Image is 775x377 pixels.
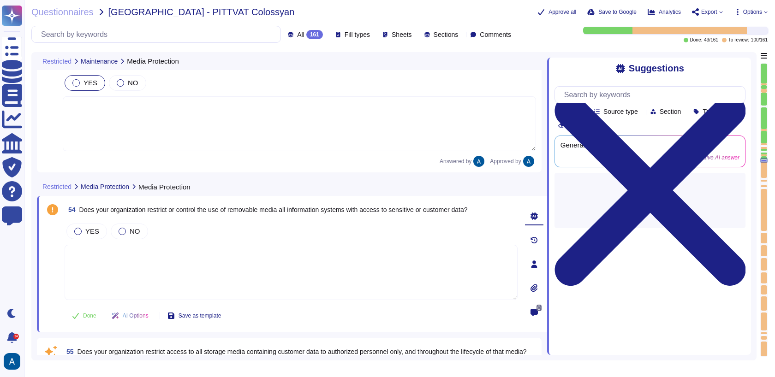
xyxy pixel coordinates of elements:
img: user [523,156,534,167]
span: 43 / 161 [704,38,718,42]
span: NO [130,227,140,235]
span: YES [83,79,97,87]
button: Analytics [648,8,681,16]
span: 100 / 161 [751,38,768,42]
span: Done [83,313,96,318]
input: Search by keywords [560,87,745,103]
button: user [2,351,27,371]
button: Approve all [537,8,576,16]
span: Save to Google [598,9,637,15]
div: 161 [306,30,323,39]
span: Media Protection [138,183,191,190]
span: Comments [480,31,511,38]
span: Answered by [440,159,471,164]
span: Questionnaires [31,7,94,17]
button: Done [65,306,104,325]
button: Save to Google [587,8,637,16]
span: Sheets [392,31,412,38]
span: All [297,31,304,38]
span: Options [743,9,762,15]
span: 0 [537,305,542,311]
span: Done: [690,38,703,42]
span: Maintenance [81,58,118,65]
span: Export [701,9,717,15]
div: 9+ [13,334,19,339]
span: [GEOGRAPHIC_DATA] - PITTVAT Colossyan [108,7,295,17]
span: Does your organization restrict access to all storage media containing customer data to authorize... [77,348,527,355]
span: 55 [63,348,74,355]
span: Fill types [345,31,370,38]
span: Does your organization restrict or control the use of removable media all information systems wit... [79,206,468,213]
span: Restricted [42,183,72,190]
span: 54 [65,206,76,213]
img: user [473,156,484,167]
span: Analytics [659,9,681,15]
img: user [4,353,20,370]
span: Sections [434,31,459,38]
span: Media Protection [81,183,129,190]
span: To review: [728,38,749,42]
button: Save as template [160,306,229,325]
span: Approve all [548,9,576,15]
span: Approved by [490,159,521,164]
span: YES [85,227,99,235]
input: Search by keywords [36,26,280,42]
span: AI Options [123,313,149,318]
span: Restricted [42,58,72,65]
span: Media Protection [127,58,179,65]
span: NO [128,79,138,87]
span: Save as template [179,313,221,318]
